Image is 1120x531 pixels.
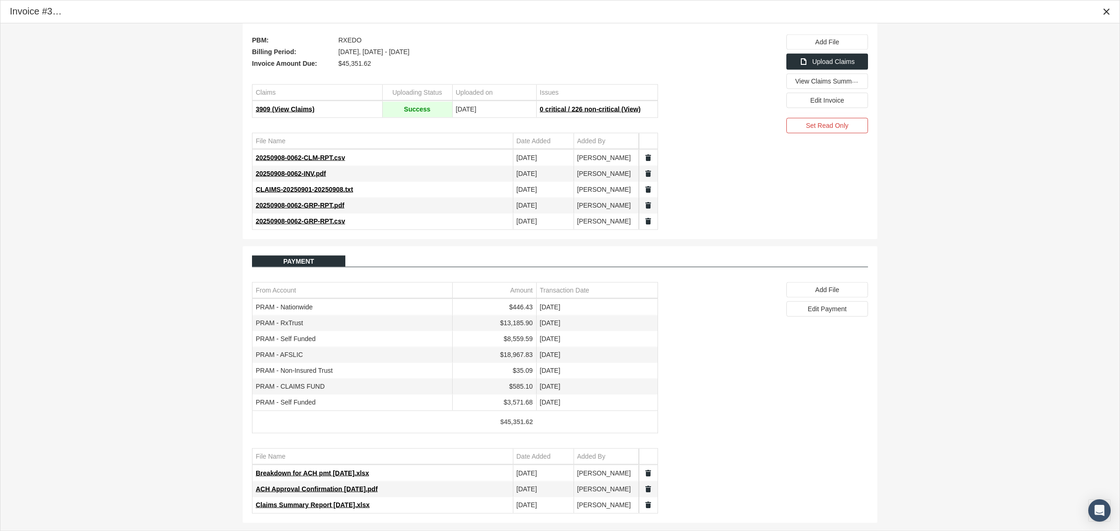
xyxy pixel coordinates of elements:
span: Set Read Only [806,122,848,129]
div: From Account [256,286,296,295]
td: Column Transaction Date [536,283,658,299]
div: File Name [256,137,286,146]
td: [PERSON_NAME] [574,213,639,229]
td: [PERSON_NAME] [574,150,639,166]
td: [DATE] [513,197,574,213]
td: [DATE] [513,150,574,166]
td: Column File Name [252,133,513,149]
td: Column From Account [252,283,452,299]
a: Split [644,217,652,225]
td: [DATE] [513,166,574,182]
td: [DATE] [536,315,658,331]
span: 3909 (View Claims) [256,105,315,113]
div: Edit Payment [786,301,868,317]
td: PRAM - AFSLIC [252,347,452,363]
td: Column Claims [252,85,382,101]
span: PBM: [252,35,334,46]
td: $8,559.59 [452,331,536,347]
td: [DATE] [513,481,574,497]
span: Invoice Amount Due: [252,58,334,70]
td: $446.43 [452,299,536,315]
span: Claims Summary Report [DATE].xlsx [256,501,370,509]
div: Data grid [252,133,658,230]
td: [DATE] [513,497,574,513]
div: Open Intercom Messenger [1088,499,1111,522]
div: Upload Claims [786,54,868,70]
div: Data grid [252,282,658,433]
td: Column Uploaded on [452,85,536,101]
td: Column Uploading Status [382,85,452,101]
td: $18,967.83 [452,347,536,363]
td: Column Date Added [513,449,574,465]
a: Split [644,154,652,162]
td: [PERSON_NAME] [574,481,639,497]
td: [DATE] [513,465,574,481]
span: 0 critical / 226 non-critical (View) [540,105,641,113]
div: Date Added [517,452,551,461]
span: Add File [815,38,839,46]
div: Transaction Date [540,286,589,295]
td: [DATE] [536,363,658,378]
td: [PERSON_NAME] [574,182,639,197]
td: PRAM - Nationwide [252,299,452,315]
div: Amount [510,286,532,295]
td: PRAM - Non-Insured Trust [252,363,452,378]
div: $45,351.62 [455,418,533,426]
span: $45,351.62 [338,58,371,70]
div: Issues [540,88,559,97]
td: PRAM - RxTrust [252,315,452,331]
td: [DATE] [513,213,574,229]
div: Uploaded on [456,88,493,97]
span: RXEDO [338,35,362,46]
td: [DATE] [452,101,536,117]
div: Set Read Only [786,118,868,133]
td: [PERSON_NAME] [574,497,639,513]
a: Split [644,185,652,194]
span: 20250908-0062-GRP-RPT.csv [256,217,345,225]
td: [DATE] [536,299,658,315]
td: [PERSON_NAME] [574,166,639,182]
span: Upload Claims [812,58,854,65]
td: [DATE] [536,394,658,410]
td: Success [382,101,452,117]
div: Data grid [252,84,658,118]
div: View Claims Summary [786,74,868,89]
td: [DATE] [536,331,658,347]
td: $13,185.90 [452,315,536,331]
div: Data grid [252,448,658,514]
a: Split [644,485,652,493]
span: View Claims Summary [795,77,861,84]
span: CLAIMS-20250901-20250908.txt [256,186,353,193]
div: Uploading Status [392,88,442,97]
td: Column Amount [452,283,536,299]
span: [DATE], [DATE] - [DATE] [338,46,409,58]
td: [DATE] [513,182,574,197]
a: Split [644,469,652,477]
div: Added By [577,137,606,146]
div: Date Added [517,137,551,146]
td: [DATE] [536,347,658,363]
span: Edit Invoice [810,97,844,104]
div: Added By [577,452,606,461]
span: ACH Approval Confirmation [DATE].pdf [256,485,378,493]
td: [PERSON_NAME] [574,197,639,213]
div: Add File [786,282,868,298]
td: Column Added By [574,133,639,149]
td: Column Date Added [513,133,574,149]
span: Edit Payment [808,305,847,313]
span: Billing Period: [252,46,334,58]
div: Claims [256,88,276,97]
td: Column Added By [574,449,639,465]
span: Add File [815,286,839,293]
span: 20250908-0062-GRP-RPT.pdf [256,202,344,209]
td: $35.09 [452,363,536,378]
td: PRAM - CLAIMS FUND [252,378,452,394]
span: Payment [283,258,314,265]
div: File Name [256,452,286,461]
td: $585.10 [452,378,536,394]
span: Breakdown for ACH pmt [DATE].xlsx [256,469,369,477]
a: Split [644,201,652,210]
div: Add File [786,35,868,50]
div: Invoice #316 [10,5,63,18]
td: Column File Name [252,449,513,465]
